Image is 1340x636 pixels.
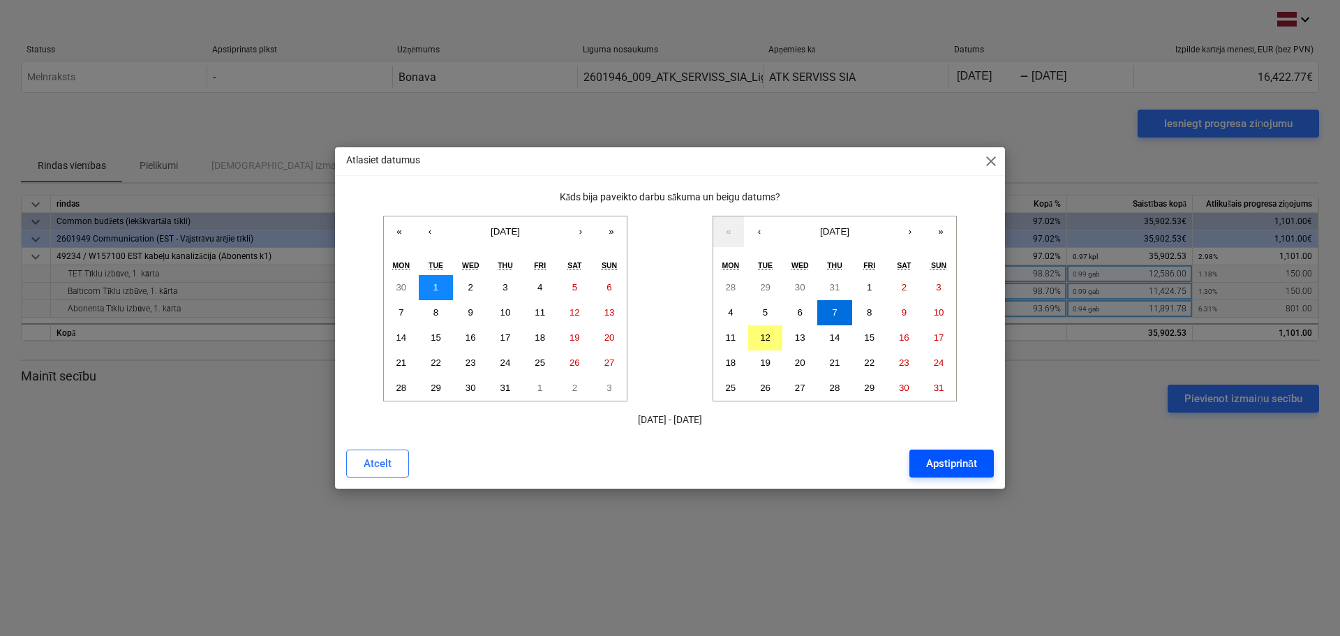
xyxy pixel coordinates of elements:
abbr: August 31, 2025 [934,383,944,393]
button: › [895,216,925,247]
div: Atcelt [364,454,392,473]
button: August 28, 2025 [817,376,852,401]
abbr: Thursday [498,261,513,269]
button: August 30, 2025 [887,376,922,401]
button: July 15, 2025 [419,325,454,350]
button: July 25, 2025 [523,350,558,376]
button: August 1, 2025 [852,275,887,300]
button: Apstiprināt [909,450,994,478]
button: July 29, 2025 [748,275,783,300]
button: July 20, 2025 [592,325,627,350]
abbr: August 19, 2025 [760,357,770,368]
abbr: Saturday [897,261,911,269]
button: Atcelt [346,450,409,478]
button: [DATE] [445,216,565,247]
abbr: August 20, 2025 [795,357,805,368]
button: June 30, 2025 [384,275,419,300]
button: August 11, 2025 [713,325,748,350]
abbr: July 30, 2025 [795,282,805,293]
button: » [925,216,956,247]
button: August 17, 2025 [921,325,956,350]
abbr: Saturday [567,261,581,269]
button: July 21, 2025 [384,350,419,376]
abbr: July 22, 2025 [431,357,441,368]
abbr: August 24, 2025 [934,357,944,368]
button: August 18, 2025 [713,350,748,376]
button: July 5, 2025 [558,275,593,300]
abbr: August 18, 2025 [725,357,736,368]
abbr: August 4, 2025 [728,307,733,318]
abbr: July 23, 2025 [466,357,476,368]
button: August 1, 2025 [523,376,558,401]
button: July 2, 2025 [453,275,488,300]
span: [DATE] [820,226,849,237]
button: August 12, 2025 [748,325,783,350]
abbr: July 16, 2025 [466,332,476,343]
button: July 22, 2025 [419,350,454,376]
button: › [565,216,596,247]
abbr: Friday [863,261,875,269]
button: July 30, 2025 [782,275,817,300]
button: July 9, 2025 [453,300,488,325]
div: Apstiprināt [926,454,977,473]
abbr: July 12, 2025 [569,307,580,318]
abbr: August 14, 2025 [830,332,840,343]
button: August 8, 2025 [852,300,887,325]
button: August 31, 2025 [921,376,956,401]
abbr: July 20, 2025 [604,332,615,343]
button: August 3, 2025 [592,376,627,401]
button: July 29, 2025 [419,376,454,401]
button: » [596,216,627,247]
abbr: August 23, 2025 [899,357,909,368]
abbr: August 27, 2025 [795,383,805,393]
button: July 23, 2025 [453,350,488,376]
abbr: July 28, 2025 [396,383,406,393]
button: July 6, 2025 [592,275,627,300]
abbr: July 9, 2025 [468,307,473,318]
abbr: July 31, 2025 [500,383,511,393]
button: [DATE] [775,216,895,247]
abbr: Tuesday [429,261,443,269]
button: August 10, 2025 [921,300,956,325]
abbr: August 11, 2025 [725,332,736,343]
span: close [983,153,999,170]
button: July 13, 2025 [592,300,627,325]
button: July 30, 2025 [453,376,488,401]
button: July 8, 2025 [419,300,454,325]
button: July 31, 2025 [817,275,852,300]
abbr: August 1, 2025 [867,282,872,293]
button: « [384,216,415,247]
abbr: Wednesday [462,261,479,269]
button: July 26, 2025 [558,350,593,376]
button: August 2, 2025 [887,275,922,300]
abbr: August 1, 2025 [537,383,542,393]
abbr: July 6, 2025 [606,282,611,293]
abbr: Friday [534,261,546,269]
button: ‹ [415,216,445,247]
button: August 2, 2025 [558,376,593,401]
abbr: Thursday [827,261,842,269]
abbr: Tuesday [758,261,773,269]
button: August 14, 2025 [817,325,852,350]
button: July 28, 2025 [384,376,419,401]
button: August 15, 2025 [852,325,887,350]
abbr: Monday [722,261,740,269]
abbr: August 22, 2025 [864,357,874,368]
button: July 31, 2025 [488,376,523,401]
abbr: July 30, 2025 [466,383,476,393]
abbr: August 8, 2025 [867,307,872,318]
button: July 11, 2025 [523,300,558,325]
abbr: August 10, 2025 [934,307,944,318]
abbr: August 5, 2025 [763,307,768,318]
abbr: Sunday [931,261,946,269]
p: [DATE] - [DATE] [346,413,994,427]
abbr: August 9, 2025 [902,307,907,318]
abbr: August 6, 2025 [798,307,803,318]
button: August 6, 2025 [782,300,817,325]
button: August 20, 2025 [782,350,817,376]
abbr: July 17, 2025 [500,332,511,343]
button: August 22, 2025 [852,350,887,376]
abbr: August 29, 2025 [864,383,874,393]
button: July 14, 2025 [384,325,419,350]
abbr: July 26, 2025 [569,357,580,368]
